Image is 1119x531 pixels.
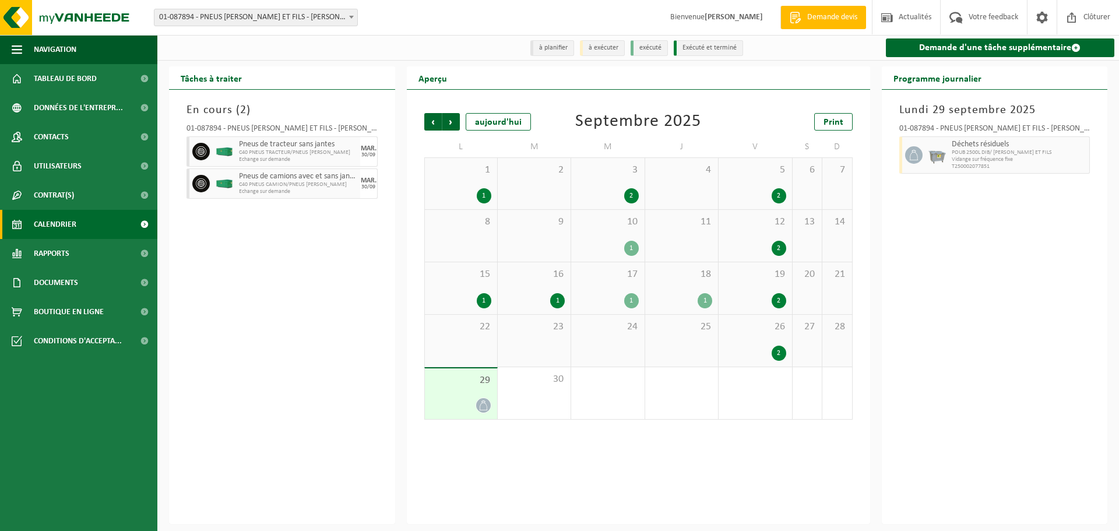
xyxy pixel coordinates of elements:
a: Print [814,113,853,131]
span: 22 [431,321,491,333]
span: Contrat(s) [34,181,74,210]
span: Vidange sur fréquence fixe [952,156,1087,163]
span: Documents [34,268,78,297]
td: D [822,136,852,157]
span: Déchets résiduels [952,140,1087,149]
img: HK-XC-40-GN-00 [216,180,233,188]
span: Rapports [34,239,69,268]
span: 13 [798,216,816,228]
li: Exécuté et terminé [674,40,743,56]
img: HK-XC-40-GN-00 [216,147,233,156]
span: Contacts [34,122,69,152]
td: M [571,136,645,157]
span: Précédent [424,113,442,131]
span: Pneus de camions avec et sans jantes [239,172,357,181]
div: 2 [624,188,639,203]
li: à planifier [530,40,574,56]
td: V [719,136,792,157]
h3: En cours ( ) [186,101,378,119]
div: Septembre 2025 [575,113,701,131]
span: 15 [431,268,491,281]
span: Calendrier [34,210,76,239]
div: 30/09 [361,184,375,190]
span: 29 [431,374,491,387]
span: 7 [828,164,846,177]
div: 2 [772,241,786,256]
span: 6 [798,164,816,177]
div: 1 [477,188,491,203]
div: MAR. [361,177,376,184]
span: C40 PNEUS TRACTEUR/PNEUS [PERSON_NAME] [239,149,357,156]
span: 19 [724,268,786,281]
span: Conditions d'accepta... [34,326,122,356]
div: MAR. [361,145,376,152]
span: Demande devis [804,12,860,23]
td: M [498,136,571,157]
li: exécuté [631,40,668,56]
span: 01-087894 - PNEUS ALBERT FERON ET FILS - VAUX-SUR-SÛRE [154,9,358,26]
div: 1 [477,293,491,308]
span: 28 [828,321,846,333]
span: Print [824,118,843,127]
span: 9 [504,216,565,228]
span: 25 [651,321,712,333]
span: Données de l'entrepr... [34,93,123,122]
span: 18 [651,268,712,281]
div: 2 [772,293,786,308]
div: 2 [772,188,786,203]
div: 1 [624,241,639,256]
span: Echange sur demande [239,156,357,163]
span: 27 [798,321,816,333]
span: 12 [724,216,786,228]
h2: Programme journalier [882,66,993,89]
div: 2 [772,346,786,361]
span: 20 [798,268,816,281]
span: Utilisateurs [34,152,82,181]
span: 5 [724,164,786,177]
span: 24 [577,321,638,333]
span: 26 [724,321,786,333]
span: 8 [431,216,491,228]
td: S [793,136,822,157]
span: 21 [828,268,846,281]
td: L [424,136,498,157]
span: 16 [504,268,565,281]
span: POUB 2500L DIB/ [PERSON_NAME] ET FILS [952,149,1087,156]
div: 1 [698,293,712,308]
div: 01-087894 - PNEUS [PERSON_NAME] ET FILS - [PERSON_NAME]-SUR-SÛRE [899,125,1090,136]
span: 4 [651,164,712,177]
span: Echange sur demande [239,188,357,195]
span: T250002077851 [952,163,1087,170]
span: 2 [504,164,565,177]
iframe: chat widget [6,505,195,531]
span: 3 [577,164,638,177]
span: 01-087894 - PNEUS ALBERT FERON ET FILS - VAUX-SUR-SÛRE [154,9,357,26]
span: Navigation [34,35,76,64]
span: Pneus de tracteur sans jantes [239,140,357,149]
a: Demande devis [780,6,866,29]
span: Boutique en ligne [34,297,104,326]
div: 1 [624,293,639,308]
span: 2 [240,104,247,116]
a: Demande d'une tâche supplémentaire [886,38,1115,57]
h2: Aperçu [407,66,459,89]
div: 30/09 [361,152,375,158]
span: Tableau de bord [34,64,97,93]
td: J [645,136,719,157]
span: 1 [431,164,491,177]
span: C40 PNEUS CAMION/PNEUS [PERSON_NAME] [239,181,357,188]
img: WB-2500-GAL-GY-01 [928,146,946,164]
div: aujourd'hui [466,113,531,131]
strong: [PERSON_NAME] [705,13,763,22]
span: 30 [504,373,565,386]
div: 01-087894 - PNEUS [PERSON_NAME] ET FILS - [PERSON_NAME]-SUR-SÛRE [186,125,378,136]
h3: Lundi 29 septembre 2025 [899,101,1090,119]
h2: Tâches à traiter [169,66,254,89]
div: 1 [550,293,565,308]
span: 14 [828,216,846,228]
li: à exécuter [580,40,625,56]
span: Suivant [442,113,460,131]
span: 23 [504,321,565,333]
span: 11 [651,216,712,228]
span: 17 [577,268,638,281]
